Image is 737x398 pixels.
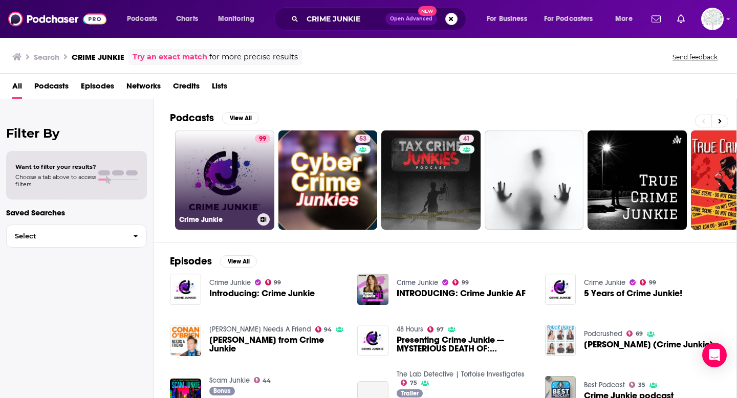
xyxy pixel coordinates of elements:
[81,78,114,99] a: Episodes
[701,8,724,30] img: User Profile
[584,289,682,298] a: 5 Years of Crime Junkie!
[209,376,250,385] a: Scam Junkie
[397,289,526,298] a: INTRODUCING: Crime Junkie AF
[640,279,656,285] a: 99
[127,12,157,26] span: Podcasts
[636,331,643,336] span: 69
[437,327,444,332] span: 97
[397,370,525,379] a: The Lab Detective | Tortoise Investigates
[6,126,147,141] h2: Filter By
[133,51,207,63] a: Try an exact match
[357,274,388,305] img: INTRODUCING: Crime Junkie AF
[34,78,69,99] a: Podcasts
[702,343,727,367] div: Open Intercom Messenger
[355,135,371,143] a: 53
[212,78,227,99] a: Lists
[462,280,469,285] span: 99
[357,325,388,356] img: Presenting Crime Junkie — MYSTERIOUS DEATH OF: Franchesca Alvarado
[427,326,444,333] a: 97
[673,10,689,28] a: Show notifications dropdown
[701,8,724,30] span: Logged in as WunderTanya
[459,135,474,143] a: 41
[209,289,315,298] a: Introducing: Crime Junkie
[315,326,332,333] a: 94
[324,327,332,332] span: 94
[584,381,625,389] a: Best Podcast
[274,280,281,285] span: 99
[170,325,201,356] img: Ashley Flowers from Crime Junkie
[34,52,59,62] h3: Search
[176,12,198,26] span: Charts
[170,274,201,305] img: Introducing: Crime Junkie
[545,274,576,305] img: 5 Years of Crime Junkie!
[647,10,665,28] a: Show notifications dropdown
[213,388,230,394] span: Bonus
[359,134,366,144] span: 53
[209,336,345,353] span: [PERSON_NAME] from Crime Junkie
[401,380,417,386] a: 75
[544,12,593,26] span: For Podcasters
[608,11,645,27] button: open menu
[255,135,270,143] a: 99
[397,278,438,287] a: Crime Junkie
[218,12,254,26] span: Monitoring
[626,330,643,337] a: 69
[463,134,470,144] span: 41
[222,112,259,124] button: View All
[209,325,311,334] a: Conan O’Brien Needs A Friend
[381,130,481,230] a: 41
[584,278,625,287] a: Crime Junkie
[584,340,713,349] span: [PERSON_NAME] (Crime Junkie)
[390,16,432,21] span: Open Advanced
[126,78,161,99] a: Networks
[169,11,204,27] a: Charts
[284,7,476,31] div: Search podcasts, credits, & more...
[638,383,645,387] span: 35
[629,382,645,388] a: 35
[179,215,253,224] h3: Crime Junkie
[669,53,721,61] button: Send feedback
[418,6,437,16] span: New
[397,336,533,353] span: Presenting Crime Junkie — MYSTERIOUS DEATH OF: [PERSON_NAME]
[170,112,259,124] a: PodcastsView All
[584,340,713,349] a: Ashley Flowers (Crime Junkie)
[701,8,724,30] button: Show profile menu
[8,9,106,29] img: Podchaser - Follow, Share and Rate Podcasts
[209,51,298,63] span: for more precise results
[263,379,271,383] span: 44
[170,255,212,268] h2: Episodes
[15,163,96,170] span: Want to filter your results?
[170,255,257,268] a: EpisodesView All
[302,11,385,27] input: Search podcasts, credits, & more...
[397,325,423,334] a: 48 Hours
[72,52,124,62] h3: CRIME JUNKIE
[12,78,22,99] a: All
[170,112,214,124] h2: Podcasts
[615,12,633,26] span: More
[649,280,656,285] span: 99
[397,336,533,353] a: Presenting Crime Junkie — MYSTERIOUS DEATH OF: Franchesca Alvarado
[173,78,200,99] a: Credits
[401,390,419,396] span: Trailer
[487,12,527,26] span: For Business
[220,255,257,268] button: View All
[452,279,469,285] a: 99
[545,325,576,356] a: Ashley Flowers (Crime Junkie)
[6,208,147,217] p: Saved Searches
[265,279,281,285] a: 99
